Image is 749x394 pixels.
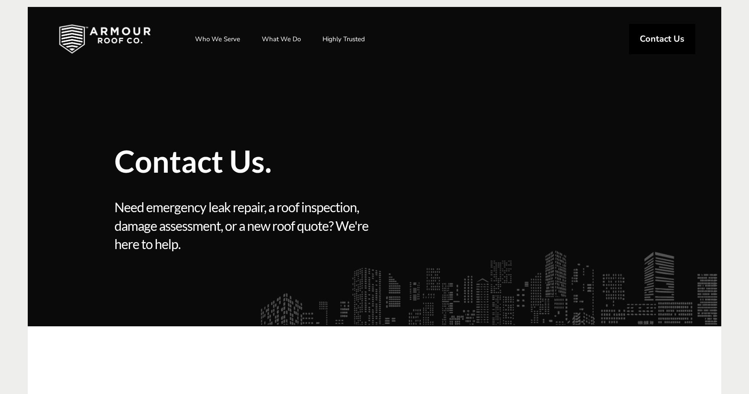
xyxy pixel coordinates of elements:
a: What We Do [253,28,309,50]
span: Contact Us. [114,146,500,176]
a: Highly Trusted [314,28,374,50]
a: Contact Us [629,24,695,54]
img: Industrial and Commercial Roofing Company | Armour Roof Co. [45,17,165,61]
span: Need emergency leak repair, a roof inspection, damage assessment, or a new roof quote? We're here... [114,198,371,253]
span: Contact Us [640,35,684,43]
a: Who We Serve [186,28,249,50]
